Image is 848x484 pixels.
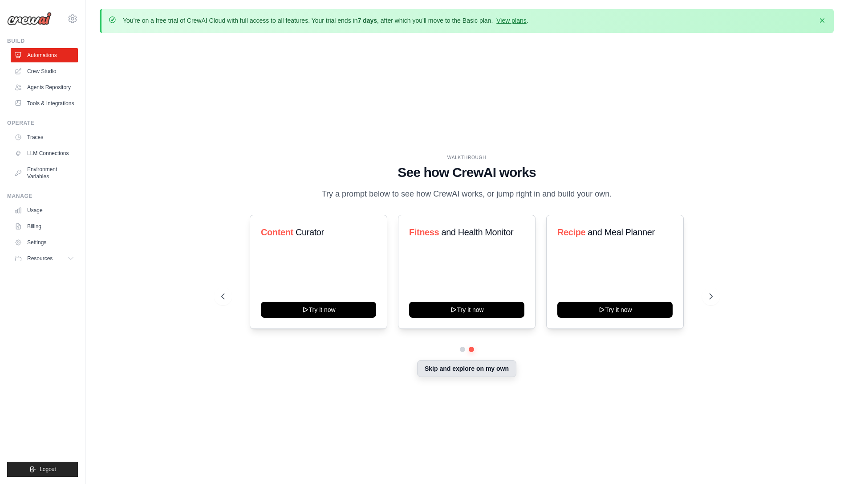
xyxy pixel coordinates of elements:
[803,441,848,484] iframe: Chat Widget
[7,37,78,45] div: Build
[123,16,528,25] p: You're on a free trial of CrewAI Cloud with full access to all features. Your trial ends in , aft...
[409,227,439,237] span: Fitness
[261,227,293,237] span: Content
[496,17,526,24] a: View plans
[7,12,52,25] img: Logo
[317,188,617,201] p: Try a prompt below to see how CrewAI works, or jump right in and build your own.
[295,227,324,237] span: Curator
[11,203,78,217] a: Usage
[261,302,376,318] button: Try it now
[7,462,78,477] button: Logout
[409,302,524,318] button: Try it now
[11,64,78,78] a: Crew Studio
[11,251,78,266] button: Resources
[357,17,377,24] strong: 7 days
[11,219,78,234] a: Billing
[557,302,673,318] button: Try it now
[11,235,78,250] a: Settings
[7,193,78,200] div: Manage
[417,360,516,377] button: Skip and explore on my own
[221,154,713,161] div: WALKTHROUGH
[27,255,53,262] span: Resources
[11,96,78,111] a: Tools & Integrations
[11,162,78,184] a: Environment Variables
[40,466,56,473] span: Logout
[11,80,78,94] a: Agents Repository
[7,119,78,127] div: Operate
[588,227,655,237] span: and Meal Planner
[11,48,78,62] a: Automations
[11,146,78,160] a: LLM Connections
[11,130,78,144] a: Traces
[557,227,585,237] span: Recipe
[221,164,713,180] h1: See how CrewAI works
[441,227,513,237] span: and Health Monitor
